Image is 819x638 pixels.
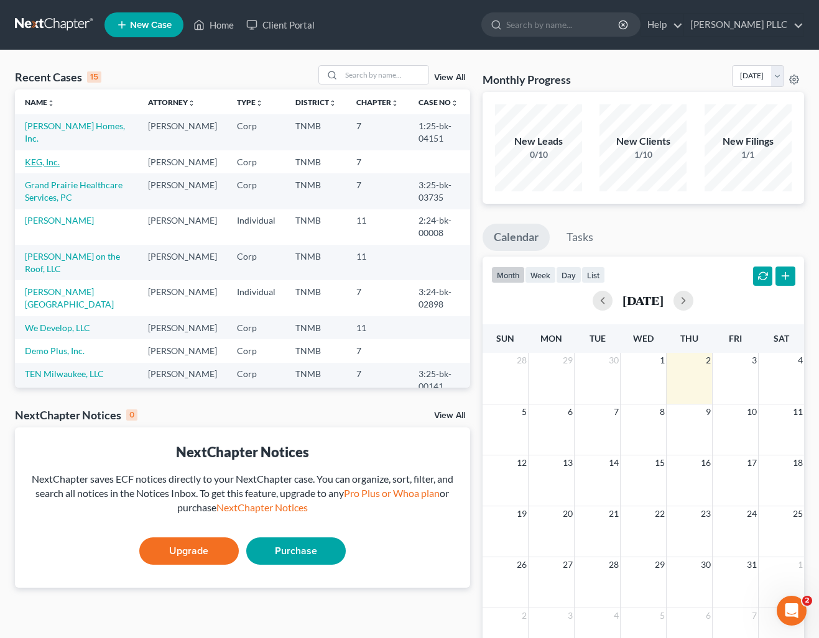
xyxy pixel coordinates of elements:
i: unfold_more [188,99,195,107]
input: Search by name... [506,13,620,36]
td: [PERSON_NAME] [138,150,227,173]
span: 29 [654,557,666,572]
a: Attorneyunfold_more [148,98,195,107]
a: [PERSON_NAME][GEOGRAPHIC_DATA] [25,286,114,309]
span: 30 [608,353,620,368]
span: 4 [797,353,804,368]
span: Tue [590,333,606,344]
span: 4 [613,608,620,623]
span: 3 [751,353,758,368]
td: [PERSON_NAME] [138,280,227,316]
a: TEN Milwaukee, LLC [25,368,104,379]
i: unfold_more [391,99,399,107]
td: Corp [227,245,285,280]
span: 28 [516,353,528,368]
a: [PERSON_NAME] PLLC [684,14,803,36]
td: TNMB [285,173,346,209]
i: unfold_more [451,99,458,107]
div: Recent Cases [15,70,101,84]
span: 30 [700,557,712,572]
td: 2:24-bk-00008 [409,209,470,245]
td: [PERSON_NAME] [138,316,227,339]
span: 22 [654,506,666,521]
div: New Clients [599,134,687,148]
span: 12 [516,455,528,470]
span: 9 [705,404,712,419]
a: Chapterunfold_more [356,98,399,107]
td: Individual [227,209,285,245]
td: 11 [346,245,409,280]
td: [PERSON_NAME] [138,209,227,245]
span: 2 [521,608,528,623]
a: Tasks [555,224,604,251]
span: 27 [562,557,574,572]
a: KEG, Inc. [25,157,60,167]
a: [PERSON_NAME] Homes, Inc. [25,121,125,144]
span: 19 [516,506,528,521]
td: 11 [346,316,409,339]
span: 15 [654,455,666,470]
span: 18 [792,455,804,470]
a: Client Portal [240,14,321,36]
a: Pro Plus or Whoa plan [344,487,440,499]
a: View All [434,411,465,420]
td: TNMB [285,316,346,339]
span: 26 [516,557,528,572]
a: Demo Plus, Inc. [25,345,85,356]
i: unfold_more [256,99,263,107]
span: 24 [746,506,758,521]
a: Districtunfold_more [295,98,336,107]
span: 10 [746,404,758,419]
td: Corp [227,150,285,173]
td: 11 [346,209,409,245]
span: 7 [613,404,620,419]
div: New Filings [705,134,792,148]
div: 0 [126,409,137,421]
a: [PERSON_NAME] [25,215,94,226]
td: 1:25-bk-04151 [409,114,470,150]
a: Help [641,14,683,36]
a: Nameunfold_more [25,98,55,107]
td: Individual [227,280,285,316]
a: Grand Prairie Healthcare Services, PC [25,180,123,203]
td: TNMB [285,363,346,398]
td: 7 [346,150,409,173]
span: 29 [562,353,574,368]
a: Case Nounfold_more [419,98,458,107]
span: 5 [659,608,666,623]
span: 1 [659,353,666,368]
td: 7 [346,339,409,362]
span: 8 [659,404,666,419]
span: 6 [567,404,574,419]
span: 2 [705,353,712,368]
span: 28 [608,557,620,572]
span: Thu [680,333,698,344]
td: 7 [346,363,409,398]
td: 7 [346,173,409,209]
div: NextChapter saves ECF notices directly to your NextChapter case. You can organize, sort, filter, ... [25,472,460,515]
td: Corp [227,173,285,209]
h2: [DATE] [622,294,664,307]
a: We Develop, LLC [25,322,90,333]
div: 0/10 [495,148,582,161]
span: 21 [608,506,620,521]
td: 7 [346,114,409,150]
div: 1/1 [705,148,792,161]
span: Wed [633,333,654,344]
a: Home [187,14,240,36]
input: Search by name... [341,66,428,84]
span: 3 [567,608,574,623]
button: week [525,267,556,283]
div: 15 [87,71,101,83]
span: Sun [496,333,514,344]
span: 31 [746,557,758,572]
span: 13 [562,455,574,470]
span: 11 [792,404,804,419]
span: 17 [746,455,758,470]
a: Typeunfold_more [237,98,263,107]
td: TNMB [285,339,346,362]
td: TNMB [285,280,346,316]
button: list [581,267,605,283]
h3: Monthly Progress [483,72,571,87]
button: day [556,267,581,283]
